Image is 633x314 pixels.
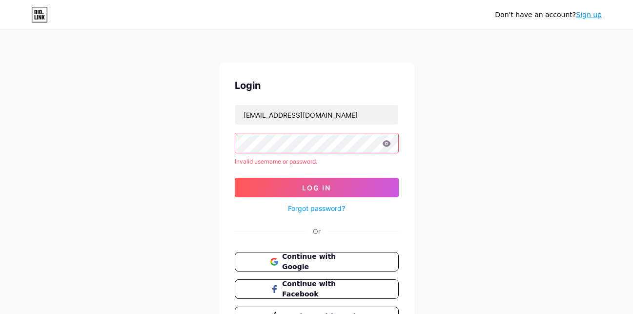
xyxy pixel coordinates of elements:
[235,178,399,197] button: Log In
[302,184,331,192] span: Log In
[282,251,363,272] span: Continue with Google
[235,279,399,299] button: Continue with Facebook
[235,252,399,272] button: Continue with Google
[576,11,602,19] a: Sign up
[235,157,399,166] div: Invalid username or password.
[495,10,602,20] div: Don't have an account?
[235,78,399,93] div: Login
[282,279,363,299] span: Continue with Facebook
[313,226,321,236] div: Or
[288,203,345,213] a: Forgot password?
[235,105,398,125] input: Username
